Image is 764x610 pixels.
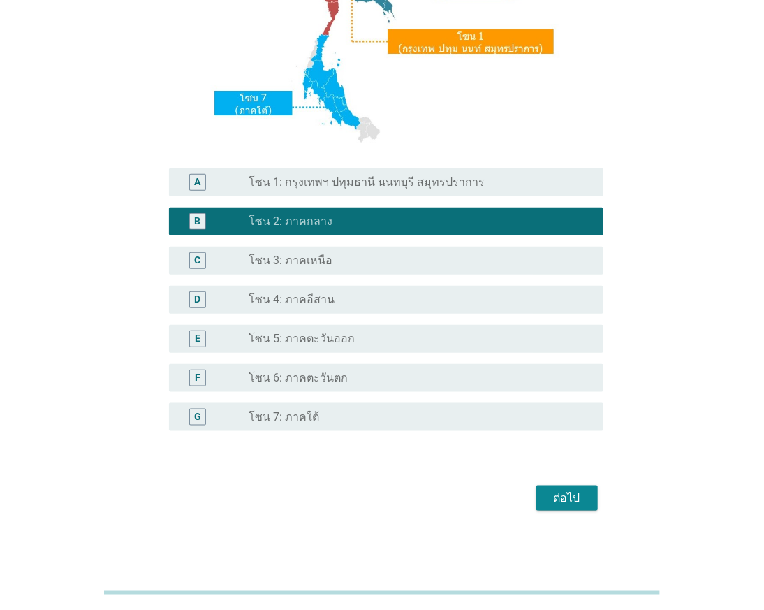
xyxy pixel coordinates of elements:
[194,175,200,189] div: A
[195,331,200,346] div: E
[194,292,200,307] div: D
[249,254,333,268] label: โซน 3: ภาคเหนือ
[194,253,200,268] div: C
[249,371,348,385] label: โซน 6: ภาคตะวันตก
[195,370,200,385] div: F
[249,332,355,346] label: โซน 5: ภาคตะวันออก
[249,293,335,307] label: โซน 4: ภาคอีสาน
[536,486,598,511] button: ต่อไป
[194,409,201,424] div: G
[249,215,333,228] label: โซน 2: ภาคกลาง
[249,175,485,189] label: โซน 1: กรุงเทพฯ ปทุมธานี นนทบุรี สมุทรปราการ
[194,214,200,228] div: B
[249,410,320,424] label: โซน 7: ภาคใต้
[548,490,587,507] div: ต่อไป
